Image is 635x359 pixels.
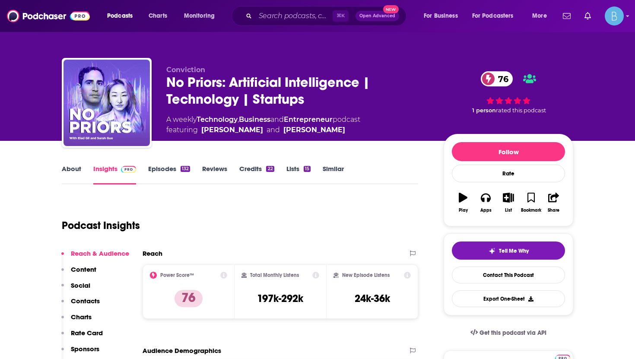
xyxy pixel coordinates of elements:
[255,9,333,23] input: Search podcasts, credits, & more...
[202,165,227,184] a: Reviews
[62,219,140,232] h1: Podcast Insights
[499,248,529,254] span: Tell Me Why
[532,10,547,22] span: More
[93,165,136,184] a: InsightsPodchaser Pro
[333,10,349,22] span: ⌘ K
[472,107,496,114] span: 1 person
[481,71,513,86] a: 76
[559,9,574,23] a: Show notifications dropdown
[496,107,546,114] span: rated this podcast
[71,313,92,321] p: Charts
[526,9,558,23] button: open menu
[166,114,360,135] div: A weekly podcast
[474,187,497,218] button: Apps
[257,292,303,305] h3: 197k-292k
[452,142,565,161] button: Follow
[61,265,96,281] button: Content
[479,329,546,337] span: Get this podcast via API
[250,272,299,278] h2: Total Monthly Listens
[101,9,144,23] button: open menu
[270,115,284,124] span: and
[61,297,100,313] button: Contacts
[452,290,565,307] button: Export One-Sheet
[548,208,559,213] div: Share
[148,165,190,184] a: Episodes132
[543,187,565,218] button: Share
[239,165,274,184] a: Credits22
[605,6,624,25] span: Logged in as BLASTmedia
[266,166,274,172] div: 22
[467,9,526,23] button: open menu
[284,115,333,124] a: Entrepreneur
[444,66,573,120] div: 76 1 personrated this podcast
[605,6,624,25] img: User Profile
[424,10,458,22] span: For Business
[472,10,514,22] span: For Podcasters
[61,313,92,329] button: Charts
[383,5,399,13] span: New
[497,187,520,218] button: List
[342,272,390,278] h2: New Episode Listens
[63,60,150,146] img: No Priors: Artificial Intelligence | Technology | Startups
[197,115,238,124] a: Technology
[71,329,103,337] p: Rate Card
[201,125,263,135] div: [PERSON_NAME]
[505,208,512,213] div: List
[238,115,239,124] span: ,
[71,265,96,273] p: Content
[452,165,565,182] div: Rate
[166,66,205,74] span: Conviction
[605,6,624,25] button: Show profile menu
[149,10,167,22] span: Charts
[62,165,81,184] a: About
[452,187,474,218] button: Play
[121,166,136,173] img: Podchaser Pro
[181,166,190,172] div: 132
[267,125,280,135] span: and
[71,297,100,305] p: Contacts
[355,292,390,305] h3: 24k-36k
[61,329,103,345] button: Rate Card
[7,8,90,24] img: Podchaser - Follow, Share and Rate Podcasts
[452,267,565,283] a: Contact This Podcast
[143,249,162,257] h2: Reach
[239,115,270,124] a: Business
[283,125,345,135] div: [PERSON_NAME]
[521,208,541,213] div: Bookmark
[143,9,172,23] a: Charts
[178,9,226,23] button: open menu
[286,165,311,184] a: Lists15
[356,11,399,21] button: Open AdvancedNew
[160,272,194,278] h2: Power Score™
[452,241,565,260] button: tell me why sparkleTell Me Why
[489,71,513,86] span: 76
[166,125,360,135] span: featuring
[71,345,99,353] p: Sponsors
[175,290,203,307] p: 76
[61,249,129,265] button: Reach & Audience
[418,9,469,23] button: open menu
[61,281,90,297] button: Social
[304,166,311,172] div: 15
[71,249,129,257] p: Reach & Audience
[480,208,492,213] div: Apps
[143,346,221,355] h2: Audience Demographics
[464,322,553,343] a: Get this podcast via API
[71,281,90,289] p: Social
[520,187,542,218] button: Bookmark
[581,9,594,23] a: Show notifications dropdown
[489,248,495,254] img: tell me why sparkle
[323,165,344,184] a: Similar
[107,10,133,22] span: Podcasts
[459,208,468,213] div: Play
[184,10,215,22] span: Monitoring
[240,6,415,26] div: Search podcasts, credits, & more...
[359,14,395,18] span: Open Advanced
